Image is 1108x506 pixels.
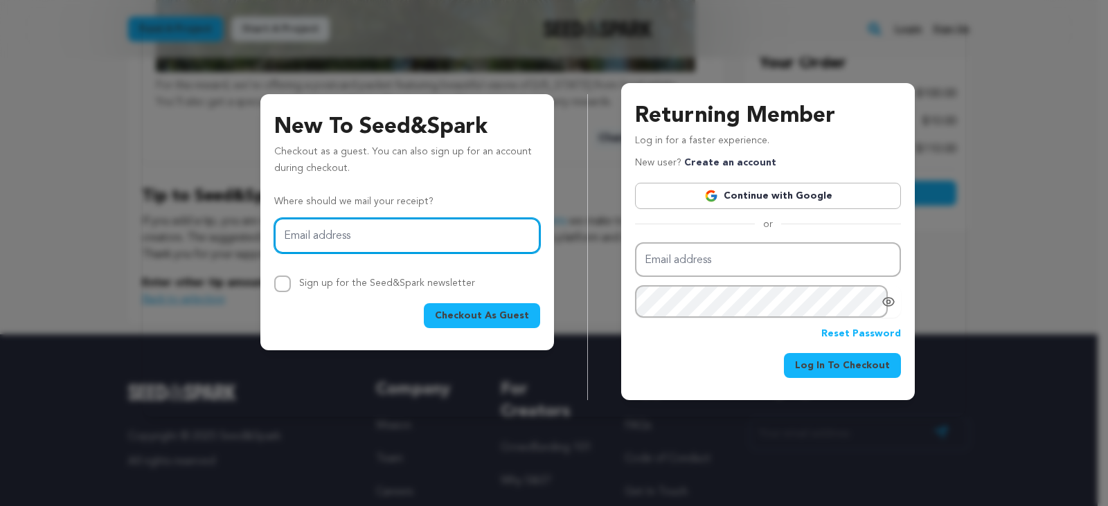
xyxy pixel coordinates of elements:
p: Where should we mail your receipt? [274,194,540,210]
p: Checkout as a guest. You can also sign up for an account during checkout. [274,144,540,183]
span: or [755,217,781,231]
span: Checkout As Guest [435,309,529,323]
button: Checkout As Guest [424,303,540,328]
h3: New To Seed&Spark [274,111,540,144]
a: Create an account [684,158,776,168]
img: Google logo [704,189,718,203]
a: Continue with Google [635,183,901,209]
label: Sign up for the Seed&Spark newsletter [299,278,475,288]
input: Email address [274,218,540,253]
input: Email address [635,242,901,278]
a: Reset Password [821,326,901,343]
p: Log in for a faster experience. [635,133,901,155]
span: Log In To Checkout [795,359,890,372]
h3: Returning Member [635,100,901,133]
button: Log In To Checkout [784,353,901,378]
a: Show password as plain text. Warning: this will display your password on the screen. [882,295,895,309]
p: New user? [635,155,776,172]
